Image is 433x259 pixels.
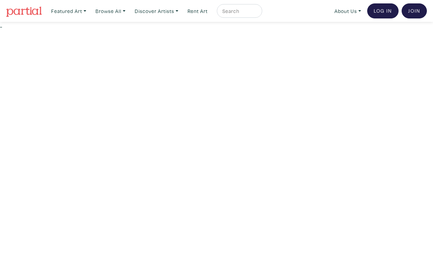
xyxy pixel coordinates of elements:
a: Log In [367,3,399,18]
input: Search [222,7,256,15]
a: Browse All [92,4,129,18]
a: Join [402,3,427,18]
a: Featured Art [48,4,89,18]
a: Rent Art [184,4,211,18]
a: Discover Artists [132,4,181,18]
a: About Us [331,4,364,18]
